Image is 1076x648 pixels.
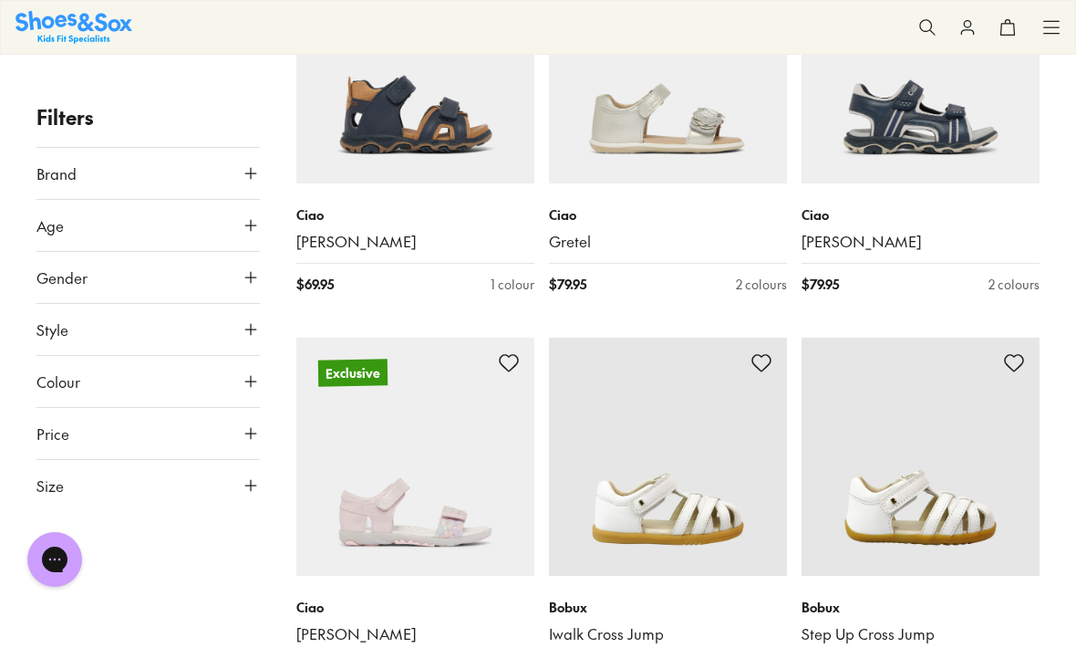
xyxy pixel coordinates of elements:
[296,598,534,617] p: Ciao
[736,275,787,294] div: 2 colours
[549,205,787,225] p: Ciao
[802,598,1040,617] p: Bobux
[802,624,1040,644] a: Step Up Cross Jump
[549,624,787,644] a: Iwalk Cross Jump
[36,267,88,288] span: Gender
[296,232,534,252] a: [PERSON_NAME]
[36,423,69,444] span: Price
[36,102,260,132] p: Filters
[36,475,64,496] span: Size
[296,205,534,225] p: Ciao
[16,11,132,43] a: Shoes & Sox
[549,275,586,294] span: $ 79.95
[36,252,260,303] button: Gender
[491,275,534,294] div: 1 colour
[16,11,132,43] img: SNS_Logo_Responsive.svg
[18,526,91,593] iframe: Gorgias live chat messenger
[296,624,534,644] a: [PERSON_NAME]
[802,275,839,294] span: $ 79.95
[318,359,388,386] p: Exclusive
[549,232,787,252] a: Gretel
[36,319,68,340] span: Style
[36,356,260,407] button: Colour
[36,214,64,236] span: Age
[296,338,534,576] a: Exclusive
[36,200,260,251] button: Age
[36,304,260,355] button: Style
[36,371,80,392] span: Colour
[802,232,1040,252] a: [PERSON_NAME]
[36,162,77,184] span: Brand
[36,148,260,199] button: Brand
[36,460,260,511] button: Size
[988,275,1040,294] div: 2 colours
[549,598,787,617] p: Bobux
[802,205,1040,225] p: Ciao
[296,275,334,294] span: $ 69.95
[36,408,260,459] button: Price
